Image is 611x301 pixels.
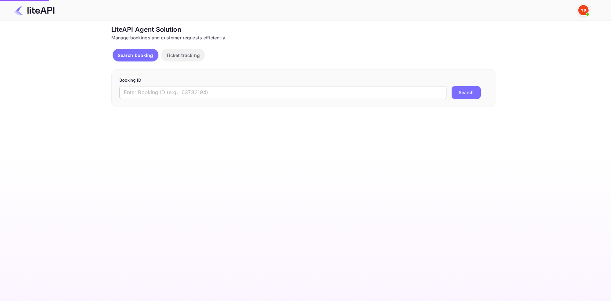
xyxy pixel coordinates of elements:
p: Search booking [118,52,153,59]
p: Booking ID [119,77,488,84]
button: Search [452,86,481,99]
img: Yandex Support [578,5,589,15]
img: LiteAPI Logo [14,5,55,15]
input: Enter Booking ID (e.g., 63782194) [119,86,446,99]
p: Ticket tracking [166,52,200,59]
div: LiteAPI Agent Solution [111,25,496,34]
div: Manage bookings and customer requests efficiently. [111,34,496,41]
